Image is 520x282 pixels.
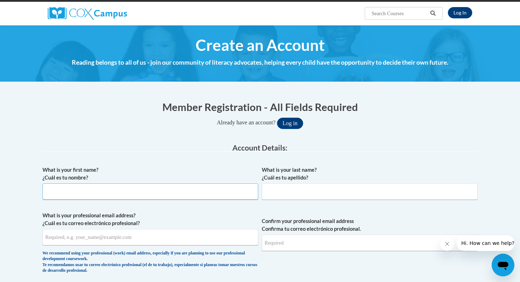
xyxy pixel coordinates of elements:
[42,183,258,200] input: Metadata input
[42,212,258,227] label: What is your professional email address? ¿Cuál es tu correo electrónico profesional?
[262,183,478,200] input: Metadata input
[448,7,472,18] a: Log In
[440,237,454,251] iframe: Close message
[42,100,478,114] h1: Member Registration - All Fields Required
[42,58,478,67] h4: Reading belongs to all of us - join our community of literacy advocates, helping every child have...
[262,166,478,182] label: What is your last name? ¿Cuál es tu apellido?
[371,9,428,18] input: Search Courses
[492,254,514,276] iframe: Button to launch messaging window
[277,118,303,129] button: Log in
[42,229,258,245] input: Metadata input
[457,235,514,251] iframe: Message from company
[262,217,478,233] label: Confirm your professional email address Confirma tu correo electrónico profesional.
[42,166,258,182] label: What is your first name? ¿Cuál es tu nombre?
[48,7,127,20] img: Cox Campus
[217,119,276,125] span: Already have an account?
[262,235,478,251] input: Required
[232,143,288,152] span: Account Details:
[196,36,325,54] span: Create an Account
[42,251,258,274] div: We recommend using your professional (work) email address, especially if you are planning to use ...
[428,9,438,18] button: Search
